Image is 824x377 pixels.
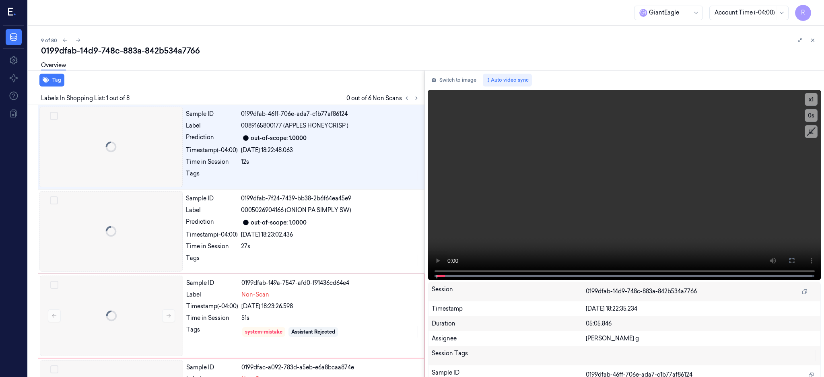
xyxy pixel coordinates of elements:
[346,93,421,103] span: 0 out of 6 Non Scans
[186,169,238,182] div: Tags
[50,281,58,289] button: Select row
[586,287,697,296] span: 0199dfab-14d9-748c-883a-842b534a7766
[186,314,238,322] div: Time in Session
[241,231,420,239] div: [DATE] 18:23:02.436
[186,231,238,239] div: Timestamp (-04:00)
[50,196,58,204] button: Select row
[186,133,238,143] div: Prediction
[241,110,420,118] div: 0199dfab-46ff-706e-ada7-c1b77af86124
[186,122,238,130] div: Label
[186,302,238,311] div: Timestamp (-04:00)
[39,74,64,87] button: Tag
[241,363,419,372] div: 0199dfac-a092-783d-a5eb-e6a8bcaa874e
[241,314,419,322] div: 51s
[186,146,238,155] div: Timestamp (-04:00)
[41,94,130,103] span: Labels In Shopping List: 1 out of 8
[241,146,420,155] div: [DATE] 18:22:48.063
[186,158,238,166] div: Time in Session
[186,194,238,203] div: Sample ID
[428,74,480,87] button: Switch to image
[241,206,351,214] span: 0005026904166 (ONION PA SIMPLY SW)
[483,74,532,87] button: Auto video sync
[50,112,58,120] button: Select row
[186,242,238,251] div: Time in Session
[186,290,238,299] div: Label
[186,254,238,267] div: Tags
[241,302,419,311] div: [DATE] 18:23:26.598
[586,319,817,328] div: 05:05.846
[186,363,238,372] div: Sample ID
[186,206,238,214] div: Label
[186,110,238,118] div: Sample ID
[795,5,811,21] button: R
[432,285,586,298] div: Session
[639,9,647,17] span: G i
[41,37,57,44] span: 9 of 80
[251,134,307,142] div: out-of-scope: 1.0000
[805,93,818,106] button: x1
[50,365,58,373] button: Select row
[41,61,66,70] a: Overview
[241,279,419,287] div: 0199dfab-f49a-7547-afd0-f91436cd64e4
[432,349,586,362] div: Session Tags
[241,242,420,251] div: 27s
[432,305,586,313] div: Timestamp
[186,325,238,338] div: Tags
[291,328,335,336] div: Assistant Rejected
[805,109,818,122] button: 0s
[586,334,817,343] div: [PERSON_NAME] g
[241,290,269,299] span: Non-Scan
[432,319,586,328] div: Duration
[241,194,420,203] div: 0199dfab-7f24-7439-bb38-2b6f64ea45e9
[186,218,238,227] div: Prediction
[245,328,282,336] div: system-mistake
[251,218,307,227] div: out-of-scope: 1.0000
[186,279,238,287] div: Sample ID
[432,334,586,343] div: Assignee
[241,122,348,130] span: 0089165800177 (APPLES HONEYCRISP )
[586,305,817,313] div: [DATE] 18:22:35.234
[41,45,818,56] div: 0199dfab-14d9-748c-883a-842b534a7766
[241,158,420,166] div: 12s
